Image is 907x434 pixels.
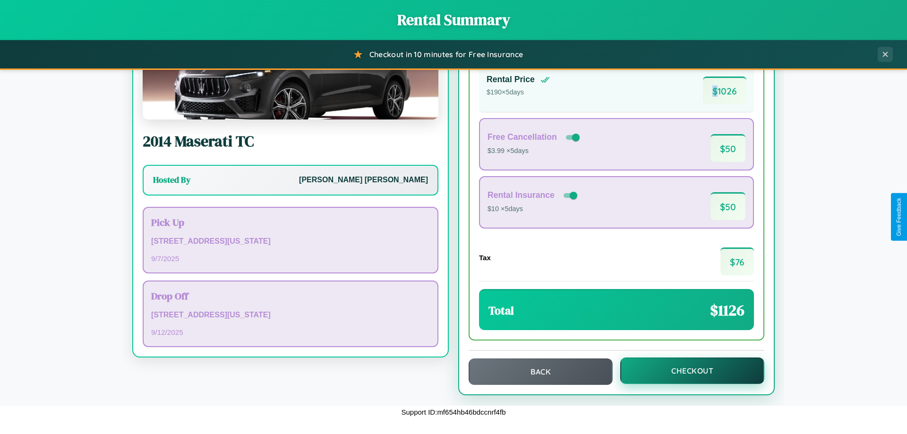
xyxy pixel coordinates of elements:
[143,25,438,119] img: Maserati TC
[151,215,430,229] h3: Pick Up
[896,198,902,236] div: Give Feedback
[153,174,190,186] h3: Hosted By
[151,289,430,303] h3: Drop Off
[299,173,428,187] p: [PERSON_NAME] [PERSON_NAME]
[487,75,535,85] h4: Rental Price
[710,300,744,321] span: $ 1126
[488,190,555,200] h4: Rental Insurance
[369,50,523,59] span: Checkout in 10 minutes for Free Insurance
[488,203,579,215] p: $10 × 5 days
[151,308,430,322] p: [STREET_ADDRESS][US_STATE]
[488,145,582,157] p: $3.99 × 5 days
[151,235,430,248] p: [STREET_ADDRESS][US_STATE]
[143,131,438,152] h2: 2014 Maserati TC
[402,406,506,418] p: Support ID: mf654hb46bdccnrf4fb
[720,247,754,275] span: $ 76
[488,132,557,142] h4: Free Cancellation
[487,86,550,99] p: $ 190 × 5 days
[469,358,613,385] button: Back
[710,192,745,220] span: $ 50
[703,77,746,104] span: $ 1026
[151,252,430,265] p: 9 / 7 / 2025
[710,134,745,162] span: $ 50
[479,254,491,262] h4: Tax
[9,9,898,30] h1: Rental Summary
[151,326,430,339] p: 9 / 12 / 2025
[620,357,764,384] button: Checkout
[488,303,514,318] h3: Total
